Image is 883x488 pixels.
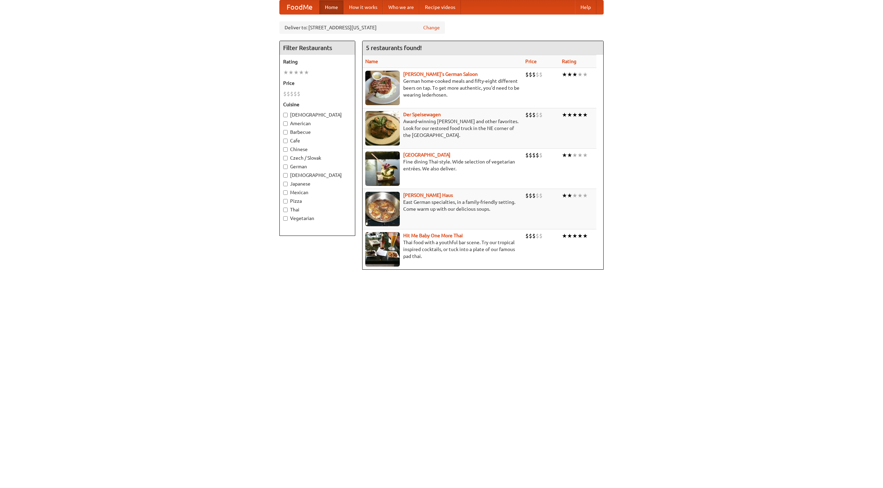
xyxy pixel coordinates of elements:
li: ★ [577,71,583,78]
div: Deliver to: [STREET_ADDRESS][US_STATE] [279,21,445,34]
li: $ [539,71,543,78]
li: $ [525,111,529,119]
input: Chinese [283,147,288,152]
ng-pluralize: 5 restaurants found! [366,44,422,51]
li: ★ [572,111,577,119]
h4: Filter Restaurants [280,41,355,55]
a: Name [365,59,378,64]
li: ★ [567,232,572,240]
li: $ [532,151,536,159]
li: $ [525,192,529,199]
input: Barbecue [283,130,288,135]
li: $ [525,232,529,240]
li: ★ [572,71,577,78]
label: German [283,163,351,170]
a: [PERSON_NAME]'s German Saloon [403,71,478,77]
li: ★ [567,111,572,119]
label: American [283,120,351,127]
li: $ [536,192,539,199]
img: speisewagen.jpg [365,111,400,146]
li: $ [297,90,300,98]
li: ★ [572,192,577,199]
input: Czech / Slovak [283,156,288,160]
label: Chinese [283,146,351,153]
li: ★ [577,151,583,159]
li: $ [294,90,297,98]
li: ★ [562,111,567,119]
li: $ [287,90,290,98]
a: Rating [562,59,576,64]
li: ★ [299,69,304,76]
li: $ [532,71,536,78]
h5: Rating [283,58,351,65]
input: Mexican [283,190,288,195]
li: $ [532,192,536,199]
input: Vegetarian [283,216,288,221]
a: FoodMe [280,0,319,14]
li: ★ [288,69,294,76]
a: Hit Me Baby One More Thai [403,233,463,238]
li: ★ [562,232,567,240]
li: ★ [583,71,588,78]
li: $ [529,111,532,119]
li: ★ [304,69,309,76]
a: Home [319,0,344,14]
li: ★ [562,71,567,78]
p: Thai food with a youthful bar scene. Try our tropical inspired cocktails, or tuck into a plate of... [365,239,520,260]
li: ★ [567,192,572,199]
li: ★ [567,151,572,159]
a: Help [575,0,596,14]
li: ★ [567,71,572,78]
input: American [283,121,288,126]
a: [GEOGRAPHIC_DATA] [403,152,450,158]
input: Pizza [283,199,288,203]
li: $ [529,232,532,240]
img: kohlhaus.jpg [365,192,400,226]
li: $ [536,111,539,119]
input: Thai [283,208,288,212]
li: ★ [583,232,588,240]
li: $ [529,192,532,199]
img: babythai.jpg [365,232,400,267]
label: Czech / Slovak [283,155,351,161]
label: Cafe [283,137,351,144]
li: ★ [572,151,577,159]
a: How it works [344,0,383,14]
li: $ [536,232,539,240]
li: $ [525,151,529,159]
li: $ [532,232,536,240]
a: [PERSON_NAME] Haus [403,192,453,198]
li: $ [536,71,539,78]
a: Change [423,24,440,31]
li: ★ [577,111,583,119]
a: Der Speisewagen [403,112,441,117]
input: German [283,165,288,169]
li: $ [529,151,532,159]
a: Who we are [383,0,419,14]
p: German home-cooked meals and fifty-eight different beers on tap. To get more authentic, you'd nee... [365,78,520,98]
p: Fine dining Thai-style. Wide selection of vegetarian entrées. We also deliver. [365,158,520,172]
label: [DEMOGRAPHIC_DATA] [283,111,351,118]
li: $ [525,71,529,78]
li: ★ [562,192,567,199]
p: Award-winning [PERSON_NAME] and other favorites. Look for our restored food truck in the NE corne... [365,118,520,139]
li: $ [536,151,539,159]
li: $ [539,192,543,199]
li: $ [539,232,543,240]
h5: Cuisine [283,101,351,108]
input: [DEMOGRAPHIC_DATA] [283,173,288,178]
li: ★ [583,111,588,119]
label: Thai [283,206,351,213]
li: $ [290,90,294,98]
li: $ [539,151,543,159]
img: satay.jpg [365,151,400,186]
input: Japanese [283,182,288,186]
img: esthers.jpg [365,71,400,105]
li: $ [529,71,532,78]
label: [DEMOGRAPHIC_DATA] [283,172,351,179]
li: ★ [572,232,577,240]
